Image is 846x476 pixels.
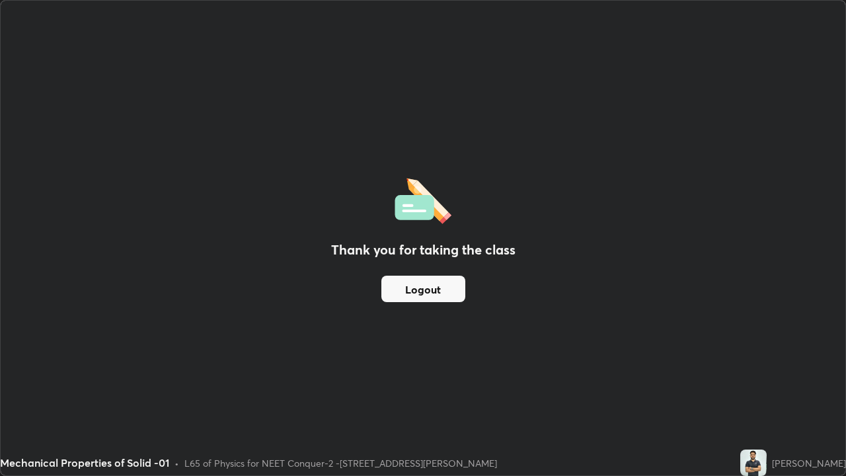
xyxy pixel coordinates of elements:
[174,456,179,470] div: •
[740,450,767,476] img: aad7c88180934166bc05e7b1c96e33c5.jpg
[381,276,465,302] button: Logout
[772,456,846,470] div: [PERSON_NAME]
[395,174,451,224] img: offlineFeedback.1438e8b3.svg
[331,240,516,260] h2: Thank you for taking the class
[184,456,497,470] div: L65 of Physics for NEET Conquer-2 -[STREET_ADDRESS][PERSON_NAME]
